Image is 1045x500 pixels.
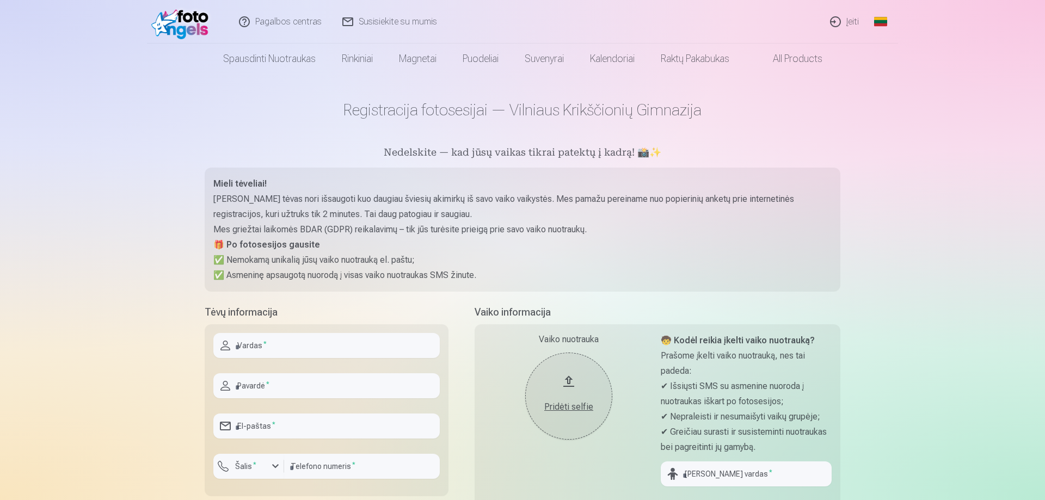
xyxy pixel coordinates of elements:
a: Kalendoriai [577,44,648,74]
img: /fa2 [151,4,214,39]
label: Šalis [231,461,261,472]
h5: Tėvų informacija [205,305,448,320]
p: ✔ Nepraleisti ir nesumaišyti vaikų grupėje; [661,409,832,424]
p: [PERSON_NAME] tėvas nori išsaugoti kuo daugiau šviesių akimirkų iš savo vaiko vaikystės. Mes pama... [213,192,832,222]
p: ✅ Nemokamą unikalią jūsų vaiko nuotrauką el. paštu; [213,252,832,268]
strong: Mieli tėveliai! [213,178,267,189]
a: Magnetai [386,44,450,74]
p: Mes griežtai laikomės BDAR (GDPR) reikalavimų – tik jūs turėsite prieigą prie savo vaiko nuotraukų. [213,222,832,237]
h5: Nedelskite — kad jūsų vaikas tikrai patektų į kadrą! 📸✨ [205,146,840,161]
h5: Vaiko informacija [475,305,840,320]
p: ✔ Išsiųsti SMS su asmenine nuoroda į nuotraukas iškart po fotosesijos; [661,379,832,409]
a: All products [742,44,835,74]
p: Prašome įkelti vaiko nuotrauką, nes tai padeda: [661,348,832,379]
button: Šalis* [213,454,284,479]
strong: 🎁 Po fotosesijos gausite [213,239,320,250]
a: Spausdinti nuotraukas [210,44,329,74]
a: Suvenyrai [512,44,577,74]
p: ✅ Asmeninę apsaugotą nuorodą į visas vaiko nuotraukas SMS žinute. [213,268,832,283]
p: ✔ Greičiau surasti ir susisteminti nuotraukas bei pagreitinti jų gamybą. [661,424,832,455]
div: Vaiko nuotrauka [483,333,654,346]
strong: 🧒 Kodėl reikia įkelti vaiko nuotrauką? [661,335,815,345]
button: Pridėti selfie [525,353,612,440]
div: Pridėti selfie [536,400,601,413]
h1: Registracija fotosesijai — Vilniaus Krikščionių Gimnazija [205,100,840,120]
a: Puodeliai [450,44,512,74]
a: Rinkiniai [329,44,386,74]
a: Raktų pakabukas [648,44,742,74]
